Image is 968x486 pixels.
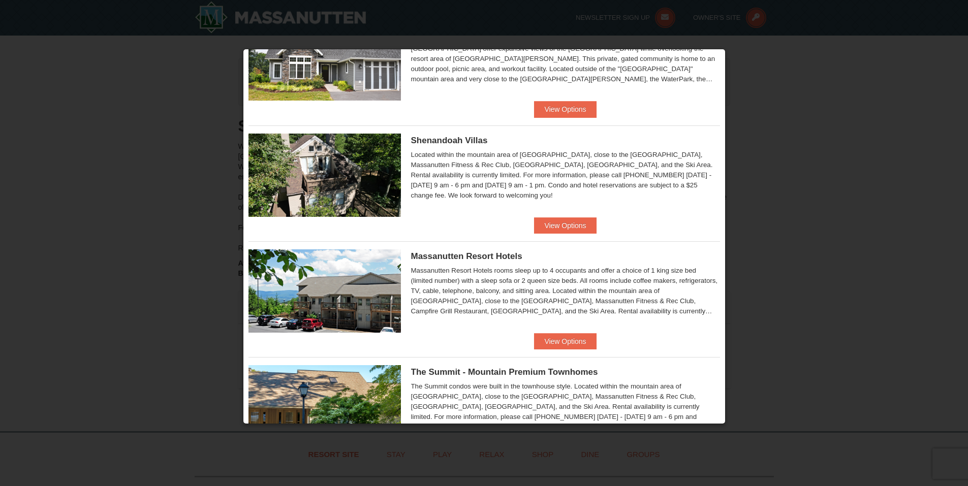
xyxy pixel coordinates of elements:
div: The Summit condos were built in the townhouse style. Located within the mountain area of [GEOGRAP... [411,381,720,432]
button: View Options [534,333,596,349]
span: Shenandoah Villas [411,136,488,145]
span: The Summit - Mountain Premium Townhomes [411,367,598,377]
div: An exclusive resort experience, our newest condos are called Regal Vistas. True to their name, [G... [411,34,720,84]
img: 19219019-2-e70bf45f.jpg [248,134,401,217]
button: View Options [534,217,596,234]
button: View Options [534,101,596,117]
div: Located within the mountain area of [GEOGRAPHIC_DATA], close to the [GEOGRAPHIC_DATA], Massanutte... [411,150,720,201]
div: Massanutten Resort Hotels rooms sleep up to 4 occupants and offer a choice of 1 king size bed (li... [411,266,720,316]
img: 19218991-1-902409a9.jpg [248,17,401,101]
img: 19219034-1-0eee7e00.jpg [248,365,401,448]
span: Massanutten Resort Hotels [411,251,522,261]
img: 19219026-1-e3b4ac8e.jpg [248,249,401,333]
